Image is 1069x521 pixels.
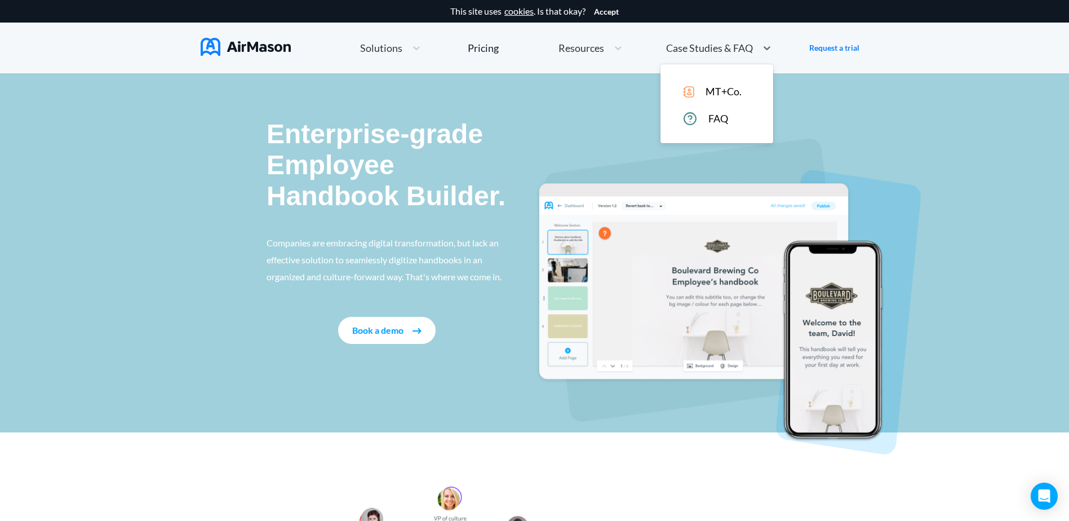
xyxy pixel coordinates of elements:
[594,7,619,16] button: Accept cookies
[360,43,402,53] span: Solutions
[468,38,499,58] a: Pricing
[504,6,534,16] a: cookies
[558,43,604,53] span: Resources
[338,317,436,344] button: Book a demo
[1031,483,1058,510] div: Open Intercom Messenger
[666,43,753,53] span: Case Studies & FAQ
[809,42,859,54] a: Request a trial
[708,113,728,125] span: FAQ
[706,86,742,98] span: MT+Co.
[535,138,921,454] img: handbook intro
[468,43,499,53] div: Pricing
[267,235,508,285] p: Companies are embracing digital transformation, but lack an effective solution to seamlessly digi...
[201,38,291,56] img: AirMason Logo
[683,86,694,98] img: icon
[267,118,508,212] p: Enterprise-grade Employee Handbook Builder.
